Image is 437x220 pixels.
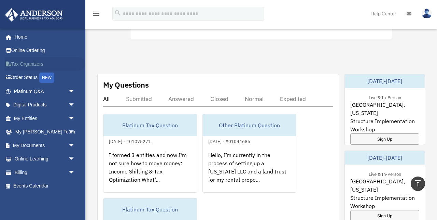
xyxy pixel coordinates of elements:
[5,85,85,98] a: Platinum Q&Aarrow_drop_down
[5,30,82,44] a: Home
[422,9,432,18] img: User Pic
[68,139,82,153] span: arrow_drop_down
[350,117,419,133] span: Structure Implementation Workshop
[280,95,306,102] div: Expedited
[210,95,228,102] div: Closed
[68,152,82,166] span: arrow_drop_down
[411,177,425,191] a: vertical_align_top
[350,133,419,145] a: Sign Up
[68,125,82,139] span: arrow_drop_down
[5,98,85,112] a: Digital Productsarrow_drop_down
[5,44,85,57] a: Online Ordering
[68,166,82,180] span: arrow_drop_down
[5,125,85,139] a: My [PERSON_NAME] Teamarrow_drop_down
[3,8,65,22] img: Anderson Advisors Platinum Portal
[5,166,85,179] a: Billingarrow_drop_down
[103,137,156,144] div: [DATE] - #01075271
[203,137,256,144] div: [DATE] - #01044685
[114,9,122,17] i: search
[345,74,425,88] div: [DATE]-[DATE]
[5,57,85,71] a: Tax Organizers
[103,80,149,90] div: My Questions
[203,145,296,199] div: Hello, I’m currently in the process of setting up a [US_STATE] LLC and a land trust for my rental...
[245,95,264,102] div: Normal
[5,71,85,85] a: Order StatusNEW
[203,114,296,136] div: Other Platinum Question
[103,95,110,102] div: All
[350,177,419,194] span: [GEOGRAPHIC_DATA], [US_STATE]
[103,114,197,193] a: Platinum Tax Question[DATE] - #01075271I formed 3 entities and now I'm not sure how to move money...
[363,170,407,177] div: Live & In-Person
[126,95,152,102] div: Submitted
[414,179,422,187] i: vertical_align_top
[363,93,407,101] div: Live & In-Person
[68,98,82,112] span: arrow_drop_down
[5,152,85,166] a: Online Learningarrow_drop_down
[5,139,85,152] a: My Documentsarrow_drop_down
[39,73,54,83] div: NEW
[68,85,82,99] span: arrow_drop_down
[92,12,100,18] a: menu
[350,194,419,210] span: Structure Implementation Workshop
[103,114,197,136] div: Platinum Tax Question
[103,145,197,199] div: I formed 3 entities and now I'm not sure how to move money: Income Shifting & Tax Optimization Wh...
[202,114,296,193] a: Other Platinum Question[DATE] - #01044685Hello, I’m currently in the process of setting up a [US_...
[68,112,82,126] span: arrow_drop_down
[5,179,85,193] a: Events Calendar
[345,151,425,165] div: [DATE]-[DATE]
[350,101,419,117] span: [GEOGRAPHIC_DATA], [US_STATE]
[5,112,85,125] a: My Entitiesarrow_drop_down
[168,95,194,102] div: Answered
[92,10,100,18] i: menu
